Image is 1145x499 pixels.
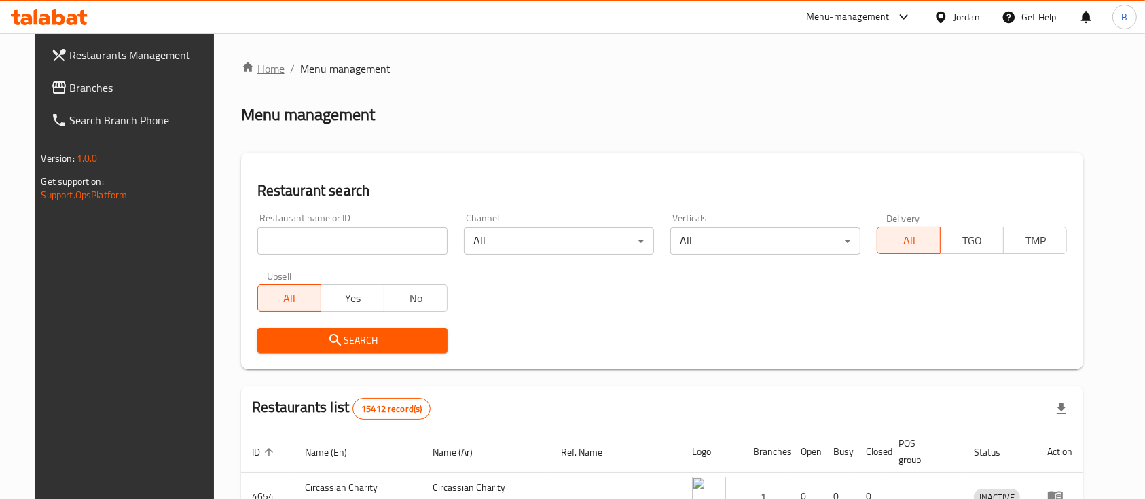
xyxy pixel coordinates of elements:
div: All [670,227,860,255]
a: Support.OpsPlatform [41,186,128,204]
h2: Restaurants list [252,397,431,420]
div: Jordan [953,10,980,24]
span: POS group [898,435,947,468]
span: All [263,289,316,308]
span: Menu management [300,60,390,77]
nav: breadcrumb [241,60,1084,77]
span: Name (En) [305,444,365,460]
span: TMP [1009,231,1061,251]
div: All [464,227,654,255]
span: TGO [946,231,998,251]
span: Name (Ar) [433,444,491,460]
button: TGO [940,227,1004,254]
span: B [1121,10,1127,24]
span: Yes [327,289,379,308]
span: Search Branch Phone [70,112,215,128]
th: Busy [822,431,855,473]
h2: Restaurant search [257,181,1068,201]
span: 15412 record(s) [353,403,430,415]
div: Menu-management [806,9,890,25]
a: Home [241,60,285,77]
a: Restaurants Management [40,39,226,71]
span: No [390,289,442,308]
h2: Menu management [241,104,375,126]
span: Ref. Name [561,444,620,460]
span: All [883,231,935,251]
a: Search Branch Phone [40,104,226,136]
div: Export file [1045,392,1078,425]
th: Logo [681,431,742,473]
span: Search [268,332,437,349]
button: No [384,284,448,312]
button: All [257,284,321,312]
button: All [877,227,941,254]
th: Branches [742,431,790,473]
th: Open [790,431,822,473]
button: Yes [321,284,384,312]
button: Search [257,328,448,353]
span: ID [252,444,278,460]
label: Delivery [886,213,920,223]
button: TMP [1003,227,1067,254]
span: Restaurants Management [70,47,215,63]
span: Get support on: [41,172,104,190]
label: Upsell [267,271,292,280]
span: Version: [41,149,75,167]
a: Branches [40,71,226,104]
th: Action [1036,431,1083,473]
div: Total records count [352,398,431,420]
span: Branches [70,79,215,96]
input: Search for restaurant name or ID.. [257,227,448,255]
span: 1.0.0 [77,149,98,167]
li: / [290,60,295,77]
th: Closed [855,431,888,473]
span: Status [974,444,1018,460]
